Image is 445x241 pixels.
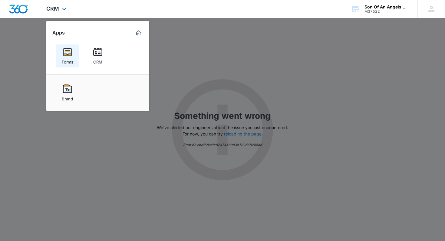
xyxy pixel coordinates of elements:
[62,93,73,101] div: Brand
[52,30,65,36] h2: Apps
[93,57,102,64] div: CRM
[62,57,73,64] div: Forms
[46,5,59,12] span: CRM
[56,44,79,67] a: Forms
[364,9,409,14] div: account id
[86,44,109,67] a: CRM
[364,5,409,9] div: account name
[56,81,79,104] a: Brand
[133,28,143,38] a: Marketing 360® Dashboard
